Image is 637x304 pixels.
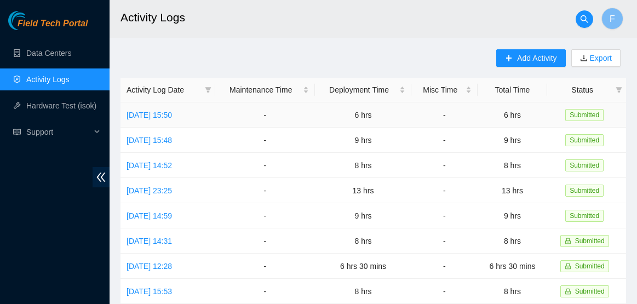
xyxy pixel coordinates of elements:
td: - [411,279,478,304]
span: download [580,54,588,63]
span: Submitted [565,210,604,222]
td: - [411,228,478,254]
td: 9 hrs [315,128,411,153]
span: Support [26,121,91,143]
td: 8 hrs [315,279,411,304]
a: Export [588,54,612,62]
td: - [411,178,478,203]
a: Hardware Test (isok) [26,101,96,110]
button: search [576,10,593,28]
span: lock [565,288,571,295]
td: - [411,203,478,228]
td: 8 hrs [315,153,411,178]
span: Submitted [565,185,604,197]
td: - [215,203,315,228]
td: 9 hrs [478,128,548,153]
td: - [215,128,315,153]
span: Submitted [575,262,605,270]
a: Data Centers [26,49,71,58]
td: - [411,153,478,178]
td: 6 hrs 30 mins [478,254,548,279]
span: Submitted [575,288,605,295]
td: 8 hrs [315,228,411,254]
td: 6 hrs 30 mins [315,254,411,279]
span: lock [565,238,571,244]
span: filter [203,82,214,98]
span: read [13,128,21,136]
a: [DATE] 23:25 [127,186,172,195]
span: plus [505,54,513,63]
a: [DATE] 15:53 [127,287,172,296]
td: 9 hrs [315,203,411,228]
td: 6 hrs [478,102,548,128]
td: 13 hrs [478,178,548,203]
td: - [215,102,315,128]
td: 9 hrs [478,203,548,228]
td: - [215,178,315,203]
td: - [215,153,315,178]
span: double-left [93,167,110,187]
td: - [215,254,315,279]
a: Activity Logs [26,75,70,84]
span: Submitted [565,159,604,171]
span: filter [616,87,622,93]
span: Status [553,84,611,96]
button: plusAdd Activity [496,49,565,67]
td: - [411,102,478,128]
td: - [411,254,478,279]
td: - [215,279,315,304]
td: 8 hrs [478,153,548,178]
th: Total Time [478,78,548,102]
span: Activity Log Date [127,84,200,96]
a: [DATE] 14:31 [127,237,172,245]
a: Akamai TechnologiesField Tech Portal [8,20,88,34]
span: Submitted [575,237,605,245]
a: [DATE] 14:59 [127,211,172,220]
span: search [576,15,593,24]
span: Add Activity [517,52,556,64]
td: 6 hrs [315,102,411,128]
a: [DATE] 15:48 [127,136,172,145]
a: [DATE] 14:52 [127,161,172,170]
img: Akamai Technologies [8,11,55,30]
span: Submitted [565,109,604,121]
span: Submitted [565,134,604,146]
td: 13 hrs [315,178,411,203]
td: - [215,228,315,254]
span: F [610,12,615,26]
button: F [601,8,623,30]
a: [DATE] 12:28 [127,262,172,271]
span: Field Tech Portal [18,19,88,29]
span: lock [565,263,571,269]
button: downloadExport [571,49,621,67]
span: filter [205,87,211,93]
span: filter [613,82,624,98]
td: 8 hrs [478,279,548,304]
td: - [411,128,478,153]
td: 8 hrs [478,228,548,254]
a: [DATE] 15:50 [127,111,172,119]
